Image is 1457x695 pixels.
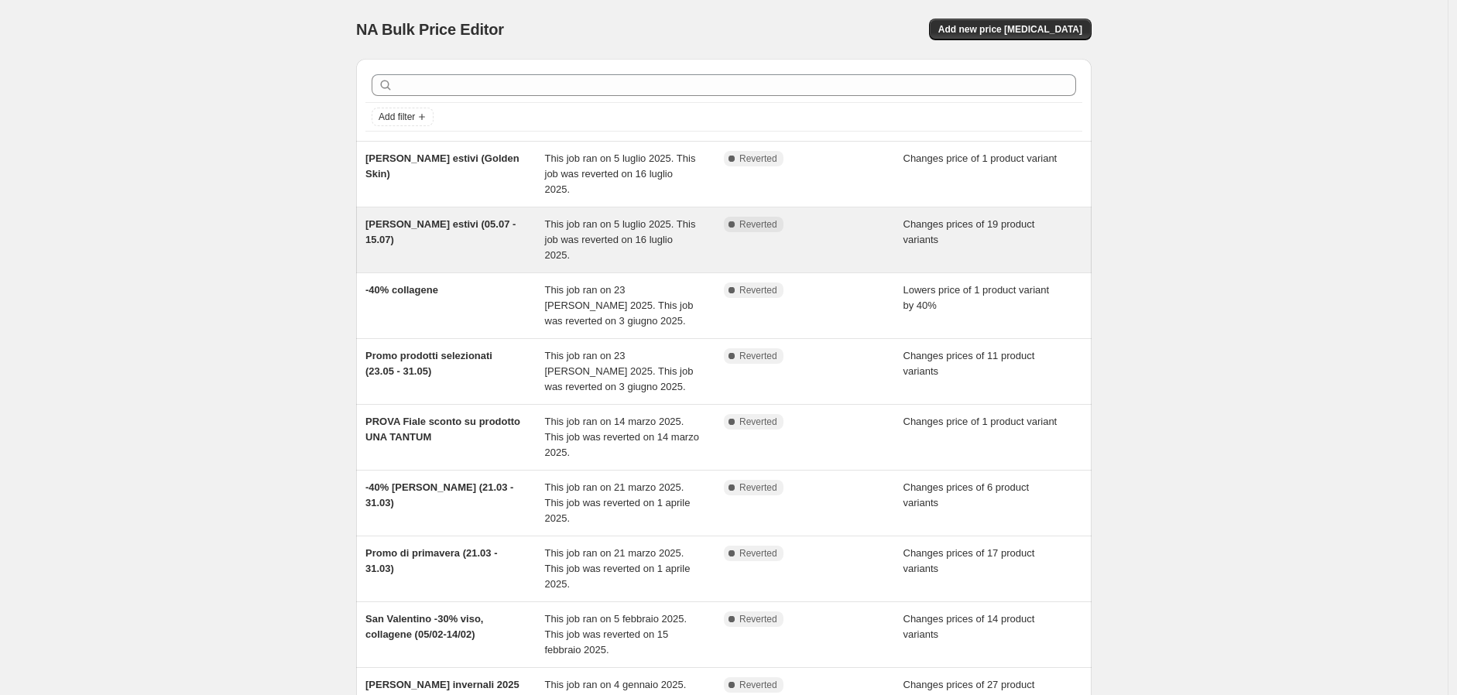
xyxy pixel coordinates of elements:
span: Changes price of 1 product variant [903,416,1058,427]
span: Reverted [739,350,777,362]
span: Changes prices of 6 product variants [903,481,1030,508]
button: Add filter [372,108,434,126]
span: Changes prices of 19 product variants [903,218,1035,245]
span: This job ran on 21 marzo 2025. This job was reverted on 1 aprile 2025. [545,547,691,590]
span: Reverted [739,416,777,428]
span: Changes prices of 11 product variants [903,350,1035,377]
span: Reverted [739,218,777,231]
span: Reverted [739,284,777,296]
span: Promo prodotti selezionati (23.05 - 31.05) [365,350,492,377]
button: Add new price [MEDICAL_DATA] [929,19,1092,40]
span: Promo di primavera (21.03 - 31.03) [365,547,498,574]
span: This job ran on 5 febbraio 2025. This job was reverted on 15 febbraio 2025. [545,613,687,656]
span: Reverted [739,613,777,625]
span: NA Bulk Price Editor [356,21,504,38]
span: [PERSON_NAME] invernali 2025 [365,679,519,690]
span: Reverted [739,547,777,560]
span: Lowers price of 1 product variant by 40% [903,284,1050,311]
span: Changes price of 1 product variant [903,152,1058,164]
span: Reverted [739,481,777,494]
span: San Valentino -30% viso, collagene (05/02-14/02) [365,613,483,640]
span: This job ran on 23 [PERSON_NAME] 2025. This job was reverted on 3 giugno 2025. [545,350,694,392]
span: This job ran on 21 marzo 2025. This job was reverted on 1 aprile 2025. [545,481,691,524]
span: Add filter [379,111,415,123]
span: Reverted [739,679,777,691]
span: Reverted [739,152,777,165]
span: This job ran on 5 luglio 2025. This job was reverted on 16 luglio 2025. [545,152,696,195]
span: This job ran on 23 [PERSON_NAME] 2025. This job was reverted on 3 giugno 2025. [545,284,694,327]
span: Add new price [MEDICAL_DATA] [938,23,1082,36]
span: [PERSON_NAME] estivi (Golden Skin) [365,152,519,180]
span: [PERSON_NAME] estivi (05.07 - 15.07) [365,218,516,245]
span: -40% collagene [365,284,438,296]
span: Changes prices of 17 product variants [903,547,1035,574]
span: PROVA Fiale sconto su prodotto UNA TANTUM [365,416,520,443]
span: This job ran on 5 luglio 2025. This job was reverted on 16 luglio 2025. [545,218,696,261]
span: -40% [PERSON_NAME] (21.03 - 31.03) [365,481,513,508]
span: This job ran on 14 marzo 2025. This job was reverted on 14 marzo 2025. [545,416,699,458]
span: Changes prices of 14 product variants [903,613,1035,640]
